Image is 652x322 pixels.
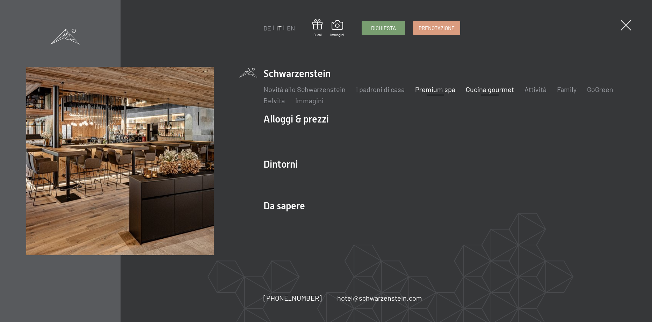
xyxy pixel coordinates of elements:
span: Prenotazione [419,24,455,32]
a: Cucina gourmet [466,85,514,93]
a: Richiesta [362,21,405,35]
a: Family [557,85,577,93]
a: [PHONE_NUMBER] [263,293,322,303]
a: GoGreen [587,85,613,93]
a: Attività [524,85,546,93]
span: Richiesta [371,24,396,32]
a: Immagini [295,96,324,105]
a: I padroni di casa [356,85,405,93]
a: Novità allo Schwarzenstein [263,85,346,93]
span: Immagini [330,32,344,37]
a: hotel@schwarzenstein.com [337,293,422,303]
a: Belvita [263,96,285,105]
a: IT [276,24,282,32]
a: DE [263,24,271,32]
a: Buoni [312,19,323,37]
a: Prenotazione [413,21,460,35]
a: Premium spa [415,85,455,93]
span: Buoni [312,32,323,37]
a: EN [287,24,295,32]
a: Immagini [330,20,344,37]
